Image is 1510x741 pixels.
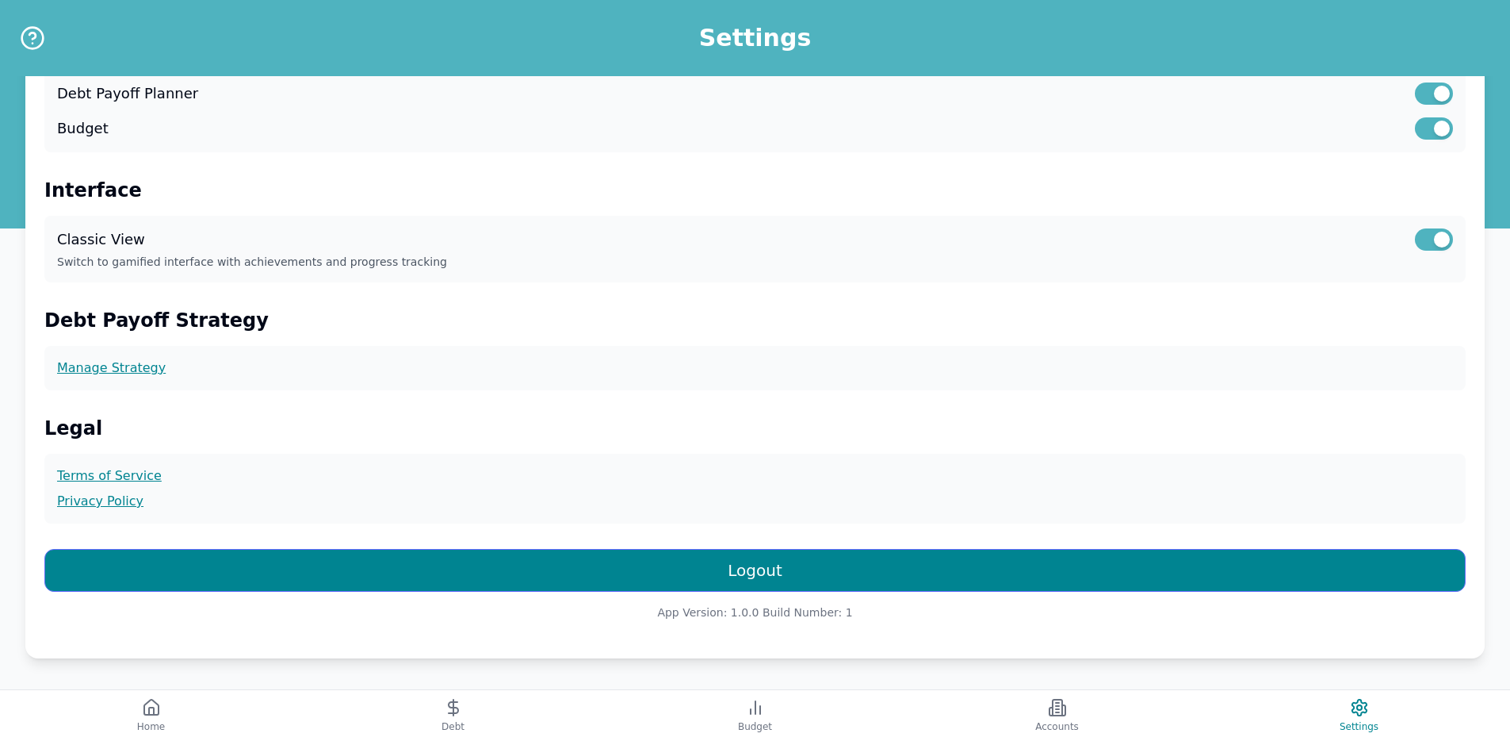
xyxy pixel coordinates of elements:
[604,690,906,741] button: Budget
[1340,720,1378,733] span: Settings
[442,720,464,733] span: Debt
[137,720,165,733] span: Home
[1035,720,1079,733] span: Accounts
[19,25,46,52] button: Help
[44,416,1466,441] h2: Legal
[57,228,145,251] label: Classic View
[1208,690,1510,741] button: Settings
[699,24,812,52] h1: Settings
[57,359,1453,378] a: Manage Strategy
[44,178,1466,203] h2: Interface
[44,549,1466,592] button: Logout
[57,83,198,105] label: Debt Payoff Planner
[57,492,1453,511] a: Privacy Policy
[906,690,1208,741] button: Accounts
[57,466,1453,486] a: Terms of Service
[57,117,109,140] label: Budget
[738,720,772,733] span: Budget
[44,605,1466,620] p: App Version: 1.0.0 Build Number: 1
[44,308,1466,333] h2: Debt Payoff Strategy
[302,690,604,741] button: Debt
[57,254,1453,270] p: Switch to gamified interface with achievements and progress tracking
